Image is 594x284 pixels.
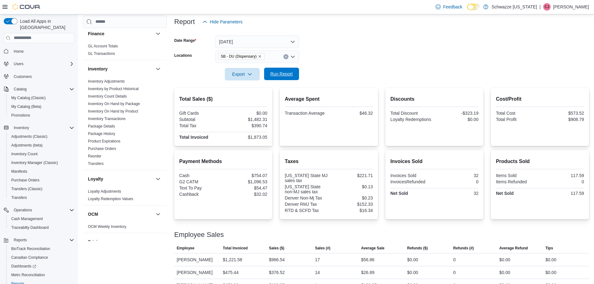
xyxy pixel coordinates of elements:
[407,269,418,276] div: $0.00
[1,72,77,81] button: Customers
[496,173,538,178] div: Items Sold
[174,53,192,58] label: Locations
[88,109,138,113] a: Inventory On Hand by Product
[9,194,29,201] a: Transfers
[11,225,49,230] span: Traceabilty Dashboard
[179,158,268,165] h2: Payment Methods
[9,94,74,102] span: My Catalog (Classic)
[269,269,285,276] div: $376.52
[6,141,77,150] button: Adjustments (beta)
[88,87,139,91] a: Inventory by Product Historical
[9,262,74,270] span: Dashboards
[315,246,330,251] span: Sales (#)
[88,51,115,56] span: GL Transactions
[285,202,327,207] div: Denver RMJ Tax
[9,245,53,253] a: BioTrack Reconciliation
[9,176,74,184] span: Purchase Orders
[174,253,220,266] div: [PERSON_NAME]
[499,269,510,276] div: $0.00
[88,31,153,37] button: Finance
[218,53,264,60] span: SB - DU (Dispensary)
[258,55,262,58] button: Remove SB - DU (Dispensary) from selection in this group
[88,196,133,201] span: Loyalty Redemption Values
[88,66,108,72] h3: Inventory
[88,102,140,106] a: Inventory On Hand by Package
[9,112,33,119] a: Promotions
[6,111,77,120] button: Promotions
[88,124,115,128] a: Package Details
[14,208,32,213] span: Operations
[14,125,29,130] span: Inventory
[11,236,29,244] button: Reports
[499,246,528,251] span: Average Refund
[6,185,77,193] button: Transfers (Classic)
[269,246,284,251] span: Sales ($)
[436,191,478,196] div: 32
[88,147,116,151] a: Purchase Orders
[9,142,74,149] span: Adjustments (beta)
[315,269,320,276] div: 14
[11,85,74,93] span: Catalog
[390,95,479,103] h2: Discounts
[11,272,45,277] span: Metrc Reconciliation
[270,71,293,77] span: Run Report
[9,215,74,223] span: Cash Management
[390,158,479,165] h2: Invoices Sold
[9,150,74,158] span: Inventory Count
[496,191,514,196] strong: Net Sold
[88,101,140,106] span: Inventory On Hand by Package
[9,185,74,193] span: Transfers (Classic)
[285,173,327,183] div: [US_STATE] State MJ sales tax
[223,246,248,251] span: Total Invoiced
[221,53,257,60] span: SB - DU (Dispensary)
[6,223,77,232] button: Traceabilty Dashboard
[88,197,133,201] a: Loyalty Redemption Values
[330,173,373,178] div: $221.71
[225,68,260,80] button: Export
[390,173,433,178] div: Invoices Sold
[361,246,384,251] span: Average Sale
[467,4,480,10] input: Dark Mode
[14,49,24,54] span: Home
[9,112,74,119] span: Promotions
[11,195,27,200] span: Transfers
[545,256,556,263] div: $0.00
[541,111,584,116] div: $573.52
[436,117,478,122] div: $0.00
[179,111,222,116] div: Gift Cards
[9,271,47,279] a: Metrc Reconciliation
[88,176,153,182] button: Loyalty
[17,18,74,31] span: Load All Apps in [GEOGRAPHIC_DATA]
[154,65,162,73] button: Inventory
[9,94,48,102] a: My Catalog (Classic)
[9,133,74,140] span: Adjustments (Classic)
[14,74,32,79] span: Customers
[9,245,74,253] span: BioTrack Reconciliation
[436,111,478,116] div: -$323.19
[11,216,43,221] span: Cash Management
[9,168,74,175] span: Manifests
[83,223,167,233] div: OCM
[11,236,74,244] span: Reports
[330,202,373,207] div: $152.33
[6,176,77,185] button: Purchase Orders
[436,173,478,178] div: 32
[11,95,46,100] span: My Catalog (Classic)
[496,179,538,184] div: Items Refunded
[9,142,45,149] a: Adjustments (beta)
[390,111,433,116] div: Total Discount
[88,117,126,121] a: Inventory Transactions
[545,246,553,251] span: Tips
[225,135,267,140] div: $1,873.05
[11,169,27,174] span: Manifests
[177,246,195,251] span: Employee
[11,47,74,55] span: Home
[11,73,34,80] a: Customers
[285,111,327,116] div: Transaction Average
[11,85,29,93] button: Catalog
[179,123,222,128] div: Total Tax
[539,3,541,11] p: |
[14,87,27,92] span: Catalog
[315,256,320,263] div: 17
[225,185,267,190] div: $54.47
